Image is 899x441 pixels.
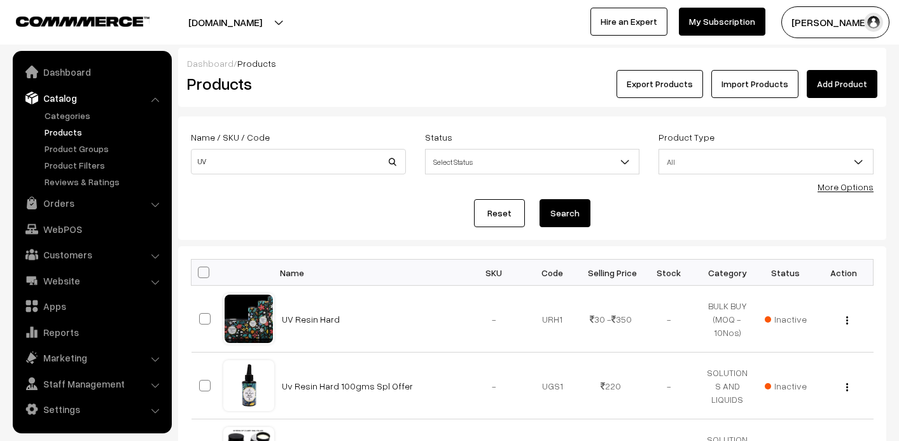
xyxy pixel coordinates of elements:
a: Dashboard [187,58,233,69]
a: Hire an Expert [590,8,667,36]
a: Reset [474,199,525,227]
button: [PERSON_NAME]… [781,6,889,38]
th: Stock [640,260,699,286]
th: Name [274,260,465,286]
span: All [659,151,873,173]
button: Export Products [617,70,703,98]
td: BULK BUY (MOQ - 10Nos) [698,286,756,353]
a: Apps [16,295,167,318]
a: Catalog [16,87,167,109]
th: Code [523,260,582,286]
td: - [640,353,699,419]
a: Settings [16,398,167,421]
label: Product Type [659,130,714,144]
a: Staff Management [16,372,167,395]
label: Status [425,130,452,144]
a: Dashboard [16,60,167,83]
input: Name / SKU / Code [191,149,406,174]
a: Categories [41,109,167,122]
span: All [659,149,874,174]
a: COMMMERCE [16,13,127,28]
span: Inactive [765,379,807,393]
td: 30 - 350 [582,286,640,353]
a: WebPOS [16,218,167,241]
td: - [465,353,524,419]
a: Products [41,125,167,139]
a: Orders [16,192,167,214]
button: Search [540,199,590,227]
a: Add Product [807,70,877,98]
a: Uv Resin Hard 100gms Spl Offer [282,381,413,391]
span: Select Status [426,151,639,173]
th: SKU [465,260,524,286]
button: [DOMAIN_NAME] [144,6,307,38]
a: My Subscription [679,8,765,36]
th: Selling Price [582,260,640,286]
td: UGS1 [523,353,582,419]
a: Reports [16,321,167,344]
a: Customers [16,243,167,266]
span: Inactive [765,312,807,326]
th: Category [698,260,756,286]
td: 220 [582,353,640,419]
img: Menu [846,316,848,325]
td: URH1 [523,286,582,353]
a: Product Filters [41,158,167,172]
span: Products [237,58,276,69]
img: Menu [846,383,848,391]
a: More Options [818,181,874,192]
th: Status [756,260,815,286]
h2: Products [187,74,405,94]
a: Product Groups [41,142,167,155]
span: Select Status [425,149,640,174]
td: - [465,286,524,353]
td: - [640,286,699,353]
label: Name / SKU / Code [191,130,270,144]
a: UV Resin Hard [282,314,340,325]
a: Reviews & Ratings [41,175,167,188]
img: user [864,13,883,32]
td: SOLUTIONS AND LIQUIDS [698,353,756,419]
div: / [187,57,877,70]
a: Import Products [711,70,798,98]
img: COMMMERCE [16,17,150,26]
a: Marketing [16,346,167,369]
th: Action [815,260,874,286]
a: Website [16,269,167,292]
